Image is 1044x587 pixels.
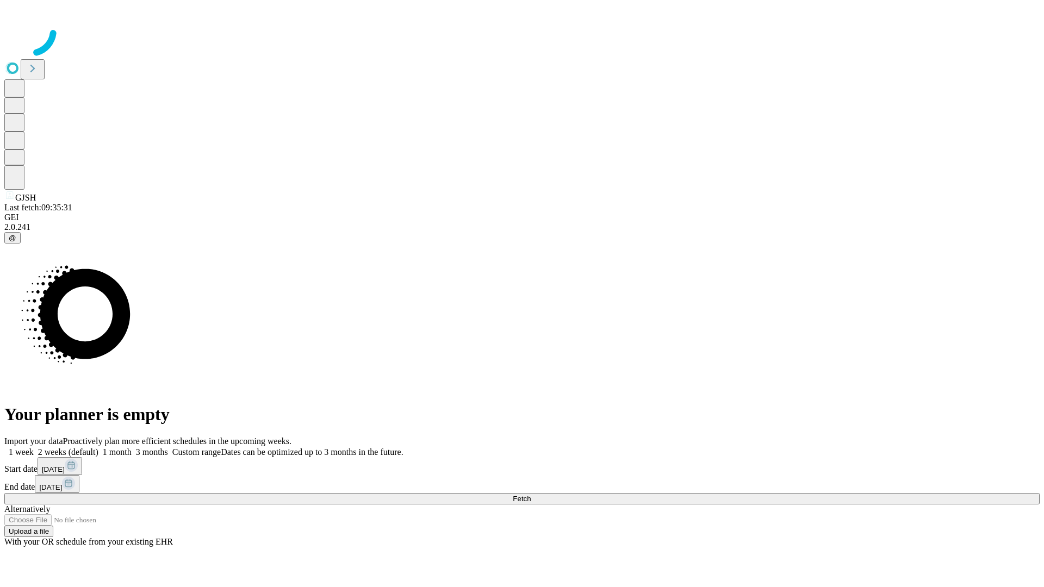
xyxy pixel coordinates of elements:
[9,447,34,457] span: 1 week
[38,447,98,457] span: 2 weeks (default)
[4,475,1040,493] div: End date
[136,447,168,457] span: 3 months
[15,193,36,202] span: GJSH
[35,475,79,493] button: [DATE]
[4,232,21,243] button: @
[4,493,1040,504] button: Fetch
[4,537,173,546] span: With your OR schedule from your existing EHR
[4,457,1040,475] div: Start date
[4,526,53,537] button: Upload a file
[4,436,63,446] span: Import your data
[38,457,82,475] button: [DATE]
[4,504,50,514] span: Alternatively
[63,436,291,446] span: Proactively plan more efficient schedules in the upcoming weeks.
[39,483,62,491] span: [DATE]
[4,203,72,212] span: Last fetch: 09:35:31
[9,234,16,242] span: @
[4,222,1040,232] div: 2.0.241
[42,465,65,473] span: [DATE]
[172,447,221,457] span: Custom range
[513,495,531,503] span: Fetch
[221,447,403,457] span: Dates can be optimized up to 3 months in the future.
[4,404,1040,424] h1: Your planner is empty
[4,213,1040,222] div: GEI
[103,447,132,457] span: 1 month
